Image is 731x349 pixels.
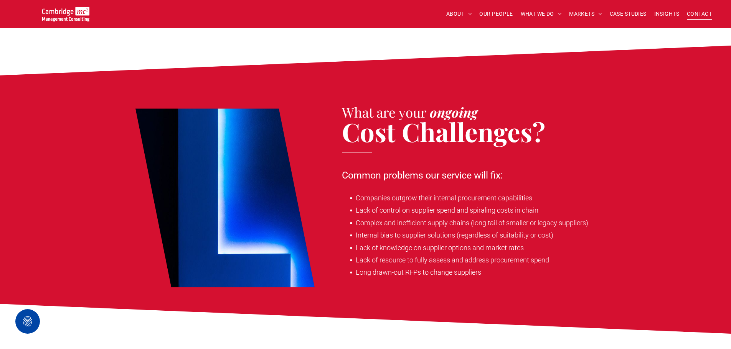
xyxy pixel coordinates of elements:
[342,103,426,121] span: What are your
[687,8,712,20] span: CONTACT
[517,8,566,20] a: WHAT WE DO
[356,194,532,202] span: Companies outgrow their internal procurement capabilities
[565,8,606,20] a: MARKETS
[356,231,553,239] span: Internal bias to supplier solutions (regardless of suitability or cost)
[356,256,549,264] span: Lack of resource to fully assess and address procurement spend
[606,8,650,20] a: CASE STUDIES
[42,8,89,16] a: Your Business Transformed | Cambridge Management Consulting
[430,103,478,121] span: ongoing
[442,8,476,20] a: ABOUT
[356,206,538,214] span: Lack of control on supplier spend and spiraling costs in chain
[356,268,481,276] span: Long drawn-out RFPs to change suppliers
[650,8,683,20] a: INSIGHTS
[42,7,89,21] img: Go to Homepage
[135,105,315,292] a: PROCESS > Procurement > Cost Reduction | Cambridge Management Consulting
[356,244,524,252] span: Lack of knowledge on supplier options and market rates
[342,170,503,181] span: Common problems our service will fix:
[475,8,516,20] a: OUR PEOPLE
[356,219,588,227] span: Complex and inefficient supply chains (long tail of smaller or legacy suppliers)
[342,115,545,149] span: Cost Challenges?
[683,8,716,20] a: CONTACT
